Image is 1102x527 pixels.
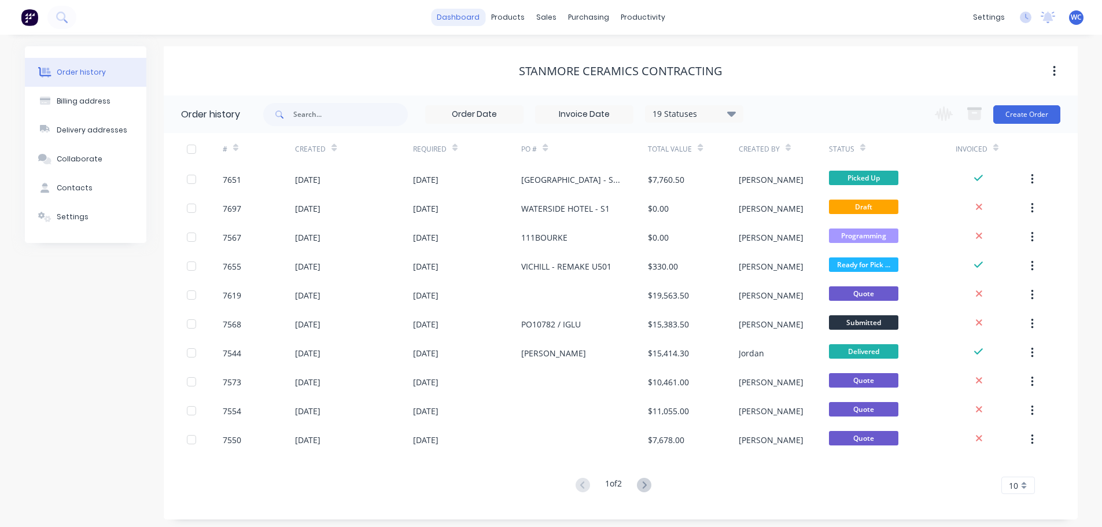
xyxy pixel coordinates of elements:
div: Settings [57,212,89,222]
div: [DATE] [413,289,438,301]
div: [DATE] [295,202,320,215]
div: Status [829,133,956,165]
span: Ready for Pick ... [829,257,898,272]
div: $0.00 [648,202,669,215]
button: Contacts [25,174,146,202]
div: $7,760.50 [648,174,684,186]
div: [GEOGRAPHIC_DATA] - STAGE 1 [521,174,625,186]
img: Factory [21,9,38,26]
div: PO10782 / IGLU [521,318,581,330]
div: [DATE] [413,174,438,186]
div: [DATE] [413,260,438,272]
div: [DATE] [295,434,320,446]
div: productivity [615,9,671,26]
div: WATERSIDE HOTEL - S1 [521,202,610,215]
div: 7655 [223,260,241,272]
div: $10,461.00 [648,376,689,388]
div: 1 of 2 [605,477,622,494]
div: [PERSON_NAME] [739,231,804,244]
div: [PERSON_NAME] [739,202,804,215]
div: [DATE] [413,434,438,446]
div: Required [413,133,522,165]
div: 7619 [223,289,241,301]
div: PO # [521,133,648,165]
input: Order Date [426,106,523,123]
div: VICHILL - REMAKE U501 [521,260,611,272]
span: Quote [829,373,898,388]
div: $0.00 [648,231,669,244]
div: $15,414.30 [648,347,689,359]
div: $330.00 [648,260,678,272]
div: [DATE] [413,318,438,330]
div: [PERSON_NAME] [739,260,804,272]
div: [DATE] [295,347,320,359]
div: [DATE] [413,202,438,215]
div: 19 Statuses [646,108,743,120]
div: [PERSON_NAME] [739,434,804,446]
div: Required [413,144,447,154]
div: Stanmore Ceramics Contracting [519,64,723,78]
span: Quote [829,402,898,417]
div: Collaborate [57,154,102,164]
div: Created By [739,144,780,154]
div: Total Value [648,144,692,154]
div: 7554 [223,405,241,417]
div: Delivery addresses [57,125,127,135]
div: Created By [739,133,829,165]
div: [DATE] [295,376,320,388]
div: # [223,133,295,165]
div: PO # [521,144,537,154]
div: Created [295,133,412,165]
div: products [485,9,530,26]
div: 7550 [223,434,241,446]
div: settings [967,9,1011,26]
div: $15,383.50 [648,318,689,330]
div: [DATE] [413,405,438,417]
div: [PERSON_NAME] [739,405,804,417]
div: [DATE] [413,347,438,359]
div: Billing address [57,96,110,106]
div: [PERSON_NAME] [739,318,804,330]
div: sales [530,9,562,26]
div: [DATE] [295,405,320,417]
span: Programming [829,229,898,243]
span: Delivered [829,344,898,359]
div: [DATE] [295,260,320,272]
button: Create Order [993,105,1060,124]
div: [PERSON_NAME] [521,347,586,359]
div: [DATE] [413,231,438,244]
div: [DATE] [295,174,320,186]
span: WC [1071,12,1082,23]
div: [PERSON_NAME] [739,376,804,388]
span: Submitted [829,315,898,330]
div: Invoiced [956,144,987,154]
div: 7567 [223,231,241,244]
div: 7568 [223,318,241,330]
div: [DATE] [295,289,320,301]
input: Search... [293,103,408,126]
div: 7651 [223,174,241,186]
div: Total Value [648,133,738,165]
span: Draft [829,200,898,214]
div: [DATE] [295,231,320,244]
div: Order history [57,67,106,78]
div: 7544 [223,347,241,359]
input: Invoice Date [536,106,633,123]
div: Contacts [57,183,93,193]
span: Quote [829,286,898,301]
div: [PERSON_NAME] [739,289,804,301]
div: $7,678.00 [648,434,684,446]
div: [DATE] [413,376,438,388]
div: Order history [181,108,240,121]
span: Picked Up [829,171,898,185]
div: $19,563.50 [648,289,689,301]
div: [DATE] [295,318,320,330]
button: Delivery addresses [25,116,146,145]
div: [PERSON_NAME] [739,174,804,186]
div: Created [295,144,326,154]
div: Status [829,144,854,154]
div: 7697 [223,202,241,215]
div: purchasing [562,9,615,26]
button: Billing address [25,87,146,116]
button: Settings [25,202,146,231]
